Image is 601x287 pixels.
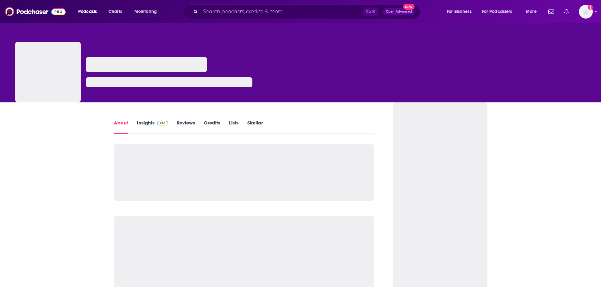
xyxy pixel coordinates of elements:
[114,120,128,134] a: About
[109,7,122,16] span: Charts
[526,7,537,16] span: More
[386,10,412,13] span: Open Advanced
[104,7,126,17] a: Charts
[521,7,545,17] button: open menu
[200,7,363,17] input: Search podcasts, credits, & more...
[204,120,220,134] a: Credits
[546,6,557,17] a: Show notifications dropdown
[74,7,105,17] button: open menu
[383,8,415,15] button: Open AdvancedNew
[447,7,472,16] span: For Business
[157,121,168,126] img: Podchaser Pro
[130,7,165,17] button: open menu
[134,7,157,16] span: Monitoring
[403,4,415,10] span: New
[562,6,571,17] a: Show notifications dropdown
[78,7,97,16] span: Podcasts
[482,7,512,16] span: For Podcasters
[363,8,378,16] span: Ctrl K
[247,120,263,134] a: Similar
[442,7,480,17] button: open menu
[229,120,239,134] a: Lists
[579,5,593,19] span: Logged in as nicole.koremenos
[177,120,195,134] a: Reviews
[588,5,593,10] svg: Add a profile image
[137,120,168,134] a: InsightsPodchaser Pro
[579,5,593,19] img: User Profile
[5,6,66,18] img: Podchaser - Follow, Share and Rate Podcasts
[579,5,593,19] button: Show profile menu
[189,4,426,19] div: Search podcasts, credits, & more...
[478,7,521,17] button: open menu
